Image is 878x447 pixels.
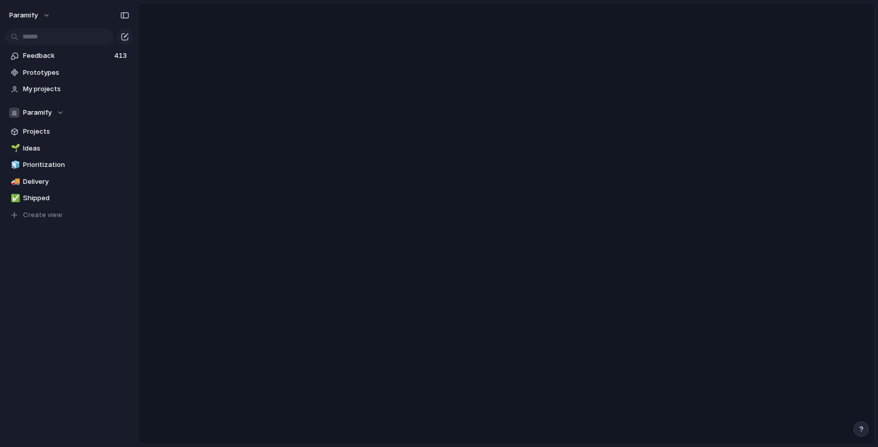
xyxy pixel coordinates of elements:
div: 🌱 [11,142,18,154]
button: 🚚 [9,177,19,187]
span: Shipped [23,193,129,203]
span: Feedback [23,51,111,61]
span: Paramify [23,108,52,118]
a: Prototypes [5,65,133,80]
div: ✅ [11,193,18,204]
span: Prioritization [23,160,129,170]
span: Ideas [23,143,129,154]
a: 🧊Prioritization [5,157,133,173]
span: Projects [23,126,129,137]
button: ✅ [9,193,19,203]
div: 🧊 [11,159,18,171]
span: Paramify [9,10,38,20]
button: Paramify [5,105,133,120]
span: My projects [23,84,129,94]
span: Create view [23,210,62,220]
a: Projects [5,124,133,139]
span: Delivery [23,177,129,187]
button: 🧊 [9,160,19,170]
button: Paramify [5,7,56,24]
a: My projects [5,81,133,97]
button: Create view [5,207,133,223]
span: Prototypes [23,68,129,78]
div: 🚚 [11,176,18,187]
a: 🚚Delivery [5,174,133,189]
span: 413 [114,51,129,61]
a: ✅Shipped [5,190,133,206]
a: 🌱Ideas [5,141,133,156]
a: Feedback413 [5,48,133,63]
button: 🌱 [9,143,19,154]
